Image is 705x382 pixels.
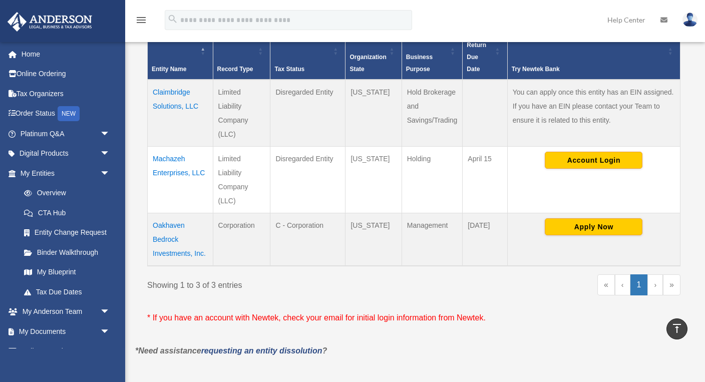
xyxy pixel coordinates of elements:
[135,346,327,355] em: *Need assistance ?
[167,14,178,25] i: search
[7,84,125,104] a: Tax Organizers
[671,322,683,334] i: vertical_align_top
[345,80,402,147] td: [US_STATE]
[545,218,642,235] button: Apply Now
[463,23,507,80] th: Federal Return Due Date: Activate to sort
[406,54,433,73] span: Business Purpose
[507,23,680,80] th: Try Newtek Bank : Activate to sort
[274,66,304,73] span: Tax Status
[615,274,630,295] a: Previous
[147,311,680,325] p: * If you have an account with Newtek, check your email for initial login information from Newtek.
[5,12,95,32] img: Anderson Advisors Platinum Portal
[512,63,665,75] div: Try Newtek Bank
[148,23,213,80] th: Entity Name: Activate to invert sorting
[7,163,120,183] a: My Entitiesarrow_drop_down
[58,106,80,121] div: NEW
[666,318,687,339] a: vertical_align_top
[100,321,120,342] span: arrow_drop_down
[349,54,386,73] span: Organization State
[100,302,120,322] span: arrow_drop_down
[213,213,270,266] td: Corporation
[100,124,120,144] span: arrow_drop_down
[7,144,125,164] a: Digital Productsarrow_drop_down
[545,152,642,169] button: Account Login
[152,66,186,73] span: Entity Name
[100,144,120,164] span: arrow_drop_down
[14,183,115,203] a: Overview
[7,124,125,144] a: Platinum Q&Aarrow_drop_down
[148,213,213,266] td: Oakhaven Bedrock Investments, Inc.
[463,147,507,213] td: April 15
[135,14,147,26] i: menu
[270,147,345,213] td: Disregarded Entity
[14,242,120,262] a: Binder Walkthrough
[270,213,345,266] td: C - Corporation
[7,321,125,341] a: My Documentsarrow_drop_down
[7,64,125,84] a: Online Ordering
[545,156,642,164] a: Account Login
[597,274,615,295] a: First
[345,147,402,213] td: [US_STATE]
[663,274,680,295] a: Last
[7,302,125,322] a: My Anderson Teamarrow_drop_down
[402,80,463,147] td: Hold Brokerage and Savings/Trading
[507,80,680,147] td: You can apply once this entity has an EIN assigned. If you have an EIN please contact your Team t...
[100,163,120,184] span: arrow_drop_down
[345,213,402,266] td: [US_STATE]
[213,147,270,213] td: Limited Liability Company (LLC)
[270,23,345,80] th: Tax Status: Activate to sort
[682,13,697,27] img: User Pic
[345,23,402,80] th: Organization State: Activate to sort
[100,341,120,362] span: arrow_drop_down
[148,147,213,213] td: Machazeh Enterprises, LLC
[402,147,463,213] td: Holding
[201,346,322,355] a: requesting an entity dissolution
[402,23,463,80] th: Business Purpose: Activate to sort
[148,80,213,147] td: Claimbridge Solutions, LLC
[14,282,120,302] a: Tax Due Dates
[630,274,648,295] a: 1
[270,80,345,147] td: Disregarded Entity
[647,274,663,295] a: Next
[213,23,270,80] th: Record Type: Activate to sort
[7,104,125,124] a: Order StatusNEW
[7,341,125,361] a: Online Learningarrow_drop_down
[402,213,463,266] td: Management
[14,203,120,223] a: CTA Hub
[135,18,147,26] a: menu
[147,274,407,292] div: Showing 1 to 3 of 3 entries
[7,44,125,64] a: Home
[213,80,270,147] td: Limited Liability Company (LLC)
[14,223,120,243] a: Entity Change Request
[14,262,120,282] a: My Blueprint
[463,213,507,266] td: [DATE]
[217,66,253,73] span: Record Type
